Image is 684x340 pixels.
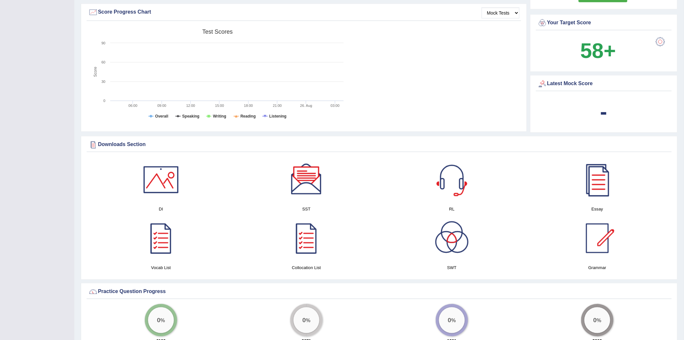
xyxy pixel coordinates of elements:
[213,114,226,119] tspan: Writing
[215,104,224,108] text: 15:00
[269,114,286,119] tspan: Listening
[538,18,670,28] div: Your Target Score
[294,307,319,333] div: %
[91,206,230,212] h4: DI
[538,79,670,89] div: Latest Mock Score
[88,287,670,297] div: Practice Question Progress
[91,264,230,271] h4: Vocab List
[182,114,199,119] tspan: Speaking
[331,104,340,108] text: 03:00
[157,316,161,323] big: 0
[102,80,105,84] text: 30
[202,28,233,35] tspan: Test scores
[244,104,253,108] text: 18:00
[240,114,256,119] tspan: Reading
[128,104,137,108] text: 06:00
[528,206,667,212] h4: Essay
[93,67,98,77] tspan: Score
[88,7,519,17] div: Score Progress Chart
[382,206,521,212] h4: RL
[148,307,174,333] div: %
[155,114,168,119] tspan: Overall
[88,140,670,150] div: Downloads Section
[581,39,616,62] b: 58+
[237,206,376,212] h4: SST
[303,316,306,323] big: 0
[593,316,597,323] big: 0
[186,104,195,108] text: 12:00
[300,104,312,108] tspan: 26. Aug
[103,99,105,103] text: 0
[102,60,105,64] text: 60
[237,264,376,271] h4: Collocation List
[102,41,105,45] text: 90
[448,316,452,323] big: 0
[600,100,607,123] b: -
[584,307,610,333] div: %
[157,104,166,108] text: 09:00
[528,264,667,271] h4: Grammar
[273,104,282,108] text: 21:00
[382,264,521,271] h4: SWT
[439,307,465,333] div: %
